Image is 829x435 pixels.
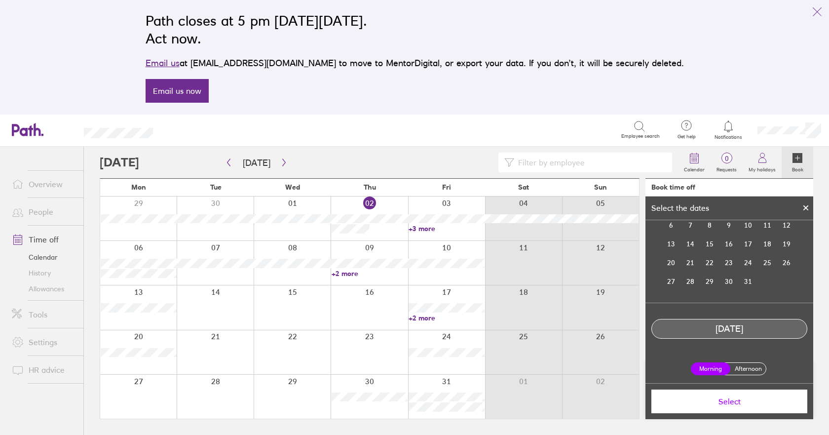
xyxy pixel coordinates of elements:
div: Select the dates [645,203,715,212]
span: 0 [711,155,743,162]
a: Settings [4,332,83,352]
a: Overview [4,174,83,194]
label: Book [786,164,809,173]
td: Sunday, October 26, 2025 [777,253,796,272]
a: Email us [146,58,180,68]
a: +2 more [409,314,485,322]
td: Wednesday, October 22, 2025 [700,253,719,272]
td: Saturday, October 25, 2025 [758,253,777,272]
span: Fri [442,183,451,191]
div: Book time off [651,183,695,191]
a: Book [782,147,813,178]
td: Friday, October 24, 2025 [739,253,758,272]
td: Thursday, October 30, 2025 [719,272,739,291]
button: Select [651,390,807,413]
td: Friday, October 31, 2025 [739,272,758,291]
span: Wed [285,183,300,191]
span: Tue [210,183,222,191]
td: Thursday, October 16, 2025 [719,235,739,253]
label: Calendar [678,164,711,173]
button: [DATE] [235,155,278,171]
p: at [EMAIL_ADDRESS][DOMAIN_NAME] to move to MentorDigital, or export your data. If you don’t, it w... [146,56,684,70]
td: Wednesday, October 15, 2025 [700,235,719,253]
h2: Path closes at 5 pm [DATE][DATE]. Act now. [146,12,684,47]
td: Friday, October 10, 2025 [739,216,758,235]
td: Tuesday, October 28, 2025 [681,272,700,291]
span: Notifications [713,134,745,140]
a: Tools [4,305,83,324]
td: Wednesday, October 29, 2025 [700,272,719,291]
label: Morning [691,362,730,375]
a: Time off [4,230,83,249]
div: Search [180,125,205,134]
label: Requests [711,164,743,173]
a: Allowances [4,281,83,297]
label: My holidays [743,164,782,173]
a: +3 more [409,224,485,233]
span: Employee search [621,133,660,139]
td: Thursday, October 9, 2025 [719,216,739,235]
span: Get help [671,134,703,140]
a: Calendar [678,147,711,178]
a: Email us now [146,79,209,103]
span: Sat [518,183,529,191]
span: Thu [364,183,376,191]
a: Calendar [4,249,83,265]
a: HR advice [4,360,83,380]
td: Monday, October 27, 2025 [662,272,681,291]
a: 0Requests [711,147,743,178]
div: Calendar [651,154,808,303]
td: Monday, October 6, 2025 [662,216,681,235]
td: Saturday, October 18, 2025 [758,235,777,253]
label: Afternoon [728,363,768,375]
td: Tuesday, October 21, 2025 [681,253,700,272]
span: Select [658,397,800,406]
td: Tuesday, October 7, 2025 [681,216,700,235]
td: Saturday, October 11, 2025 [758,216,777,235]
td: Friday, October 17, 2025 [739,235,758,253]
a: People [4,202,83,222]
td: Monday, October 20, 2025 [662,253,681,272]
a: My holidays [743,147,782,178]
td: Sunday, October 12, 2025 [777,216,796,235]
a: Notifications [713,119,745,140]
td: Sunday, October 19, 2025 [777,235,796,253]
a: +2 more [332,269,408,278]
td: Thursday, October 23, 2025 [719,253,739,272]
input: Filter by employee [514,153,666,172]
td: Monday, October 13, 2025 [662,235,681,253]
span: Mon [131,183,146,191]
span: Sun [594,183,607,191]
td: Tuesday, October 14, 2025 [681,235,700,253]
td: Wednesday, October 8, 2025 [700,216,719,235]
div: [DATE] [652,324,807,334]
a: History [4,265,83,281]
